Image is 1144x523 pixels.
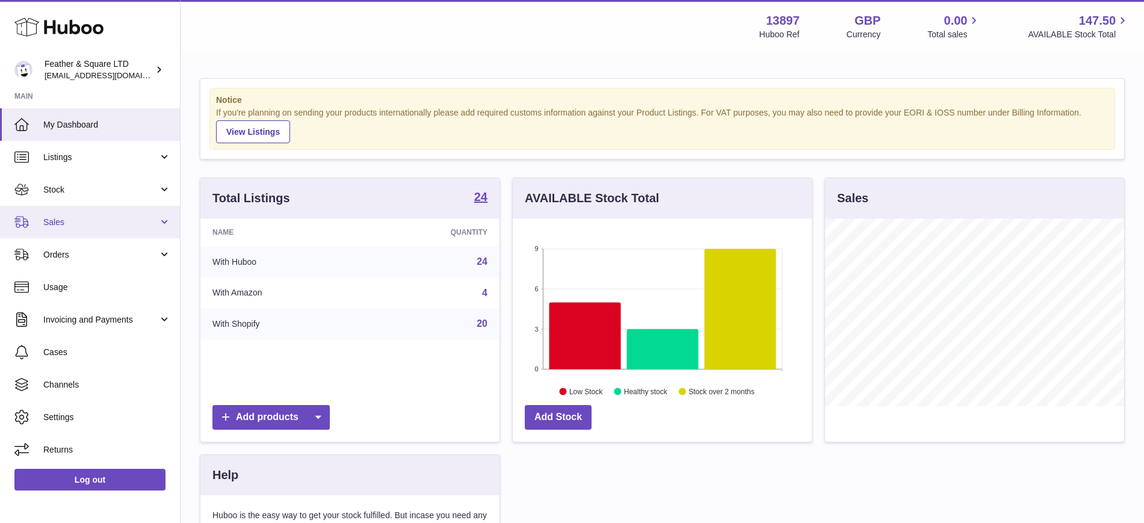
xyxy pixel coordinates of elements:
[855,13,880,29] strong: GBP
[364,218,499,246] th: Quantity
[569,387,603,395] text: Low Stock
[534,325,538,332] text: 3
[43,314,158,326] span: Invoicing and Payments
[200,308,364,339] td: With Shopify
[216,107,1108,143] div: If you're planning on sending your products internationally please add required customs informati...
[200,218,364,246] th: Name
[944,13,968,29] span: 0.00
[43,152,158,163] span: Listings
[200,246,364,277] td: With Huboo
[43,184,158,196] span: Stock
[482,288,487,298] a: 4
[534,365,538,373] text: 0
[14,469,165,491] a: Log out
[216,94,1108,106] strong: Notice
[534,245,538,252] text: 9
[43,379,171,391] span: Channels
[45,58,153,81] div: Feather & Square LTD
[43,249,158,261] span: Orders
[534,285,538,292] text: 6
[200,277,364,309] td: With Amazon
[474,191,487,205] a: 24
[837,190,868,206] h3: Sales
[1028,29,1130,40] span: AVAILABLE Stock Total
[927,13,981,40] a: 0.00 Total sales
[216,120,290,143] a: View Listings
[477,318,487,329] a: 20
[1079,13,1116,29] span: 147.50
[43,119,171,131] span: My Dashboard
[212,190,290,206] h3: Total Listings
[688,387,754,395] text: Stock over 2 months
[43,347,171,358] span: Cases
[212,405,330,430] a: Add products
[43,412,171,423] span: Settings
[474,191,487,203] strong: 24
[43,217,158,228] span: Sales
[624,387,668,395] text: Healthy stock
[759,29,800,40] div: Huboo Ref
[766,13,800,29] strong: 13897
[477,256,487,267] a: 24
[1028,13,1130,40] a: 147.50 AVAILABLE Stock Total
[847,29,881,40] div: Currency
[43,282,171,293] span: Usage
[927,29,981,40] span: Total sales
[212,467,238,483] h3: Help
[14,61,32,79] img: feathernsquare@gmail.com
[525,190,659,206] h3: AVAILABLE Stock Total
[45,70,177,80] span: [EMAIL_ADDRESS][DOMAIN_NAME]
[525,405,592,430] a: Add Stock
[43,444,171,456] span: Returns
